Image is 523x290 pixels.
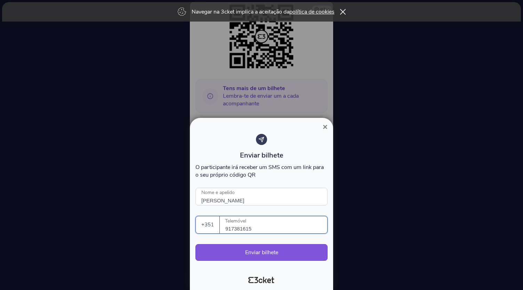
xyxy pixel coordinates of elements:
label: Nome e apelido [195,188,241,198]
a: política de cookies [289,8,335,16]
input: Nome e apelido [195,188,328,206]
span: Enviar bilhete [240,151,283,160]
span: × [323,122,328,131]
button: Enviar bilhete [195,244,328,261]
span: O participante irá receber um SMS com um link para o seu próprio código QR [195,163,324,179]
input: Telemóvel [225,216,327,233]
p: Navegar na 3cket implica a aceitação da [192,8,335,16]
label: Telemóvel [220,216,328,226]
